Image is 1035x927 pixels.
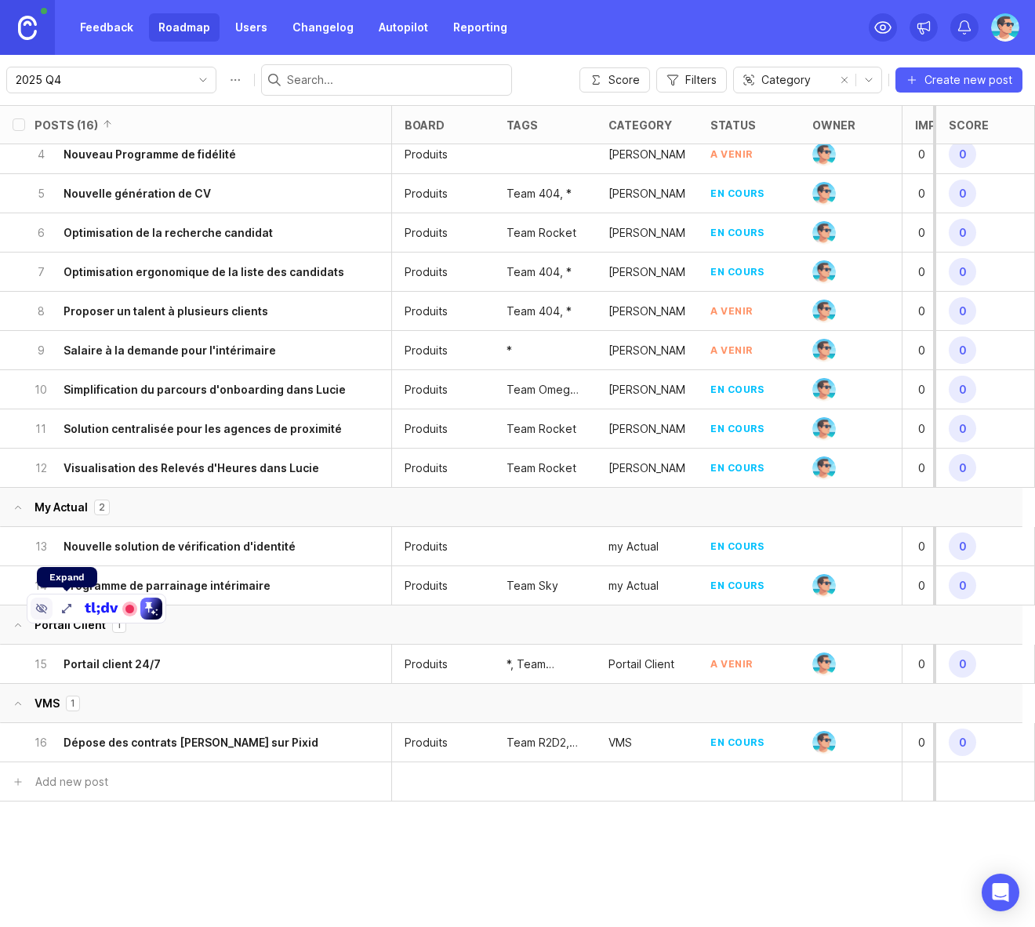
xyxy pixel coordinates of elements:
[34,735,48,751] p: 16
[949,336,976,364] span: 0
[949,454,976,482] span: 0
[507,382,583,398] p: Team Omega, *
[812,456,836,480] img: Benjamin Hareau
[405,735,448,751] div: Produits
[812,119,855,131] div: owner
[64,421,342,437] h6: Solution centralisée pour les agences de proximité
[812,260,836,284] img: Benjamin Hareau
[949,572,976,599] span: 0
[64,225,273,241] h6: Optimisation de la recherche candidat
[34,174,347,213] button: 5Nouvelle génération de CV
[287,71,505,89] input: Search...
[18,16,37,40] img: Canny Home
[34,566,347,605] button: 14Programme de parrainage intérimaire
[915,575,964,597] p: 0
[507,578,558,594] p: Team Sky
[608,343,685,358] div: Lucie
[507,304,572,319] p: Team 404, *
[6,67,216,93] div: toggle menu
[833,69,855,91] button: remove selection
[949,219,976,246] span: 0
[71,697,75,710] p: 1
[608,578,659,594] p: my Actual
[812,653,836,676] img: Benjamin Hareau
[405,186,448,202] div: Produits
[507,186,572,202] p: Team 404, *
[507,656,583,672] div: *, Team Omega
[924,72,1012,88] span: Create new post
[608,460,685,476] div: Lucie
[405,382,448,398] p: Produits
[34,370,347,409] button: 10Simplification du parcours d'onboarding dans Lucie
[915,183,964,205] p: 0
[608,119,672,131] div: category
[507,264,572,280] div: Team 404, *
[608,186,685,202] div: Lucie
[710,344,753,357] div: a venir
[34,460,48,476] p: 12
[608,735,632,751] p: VMS
[71,13,143,42] a: Feedback
[405,578,448,594] div: Produits
[915,340,964,362] p: 0
[405,225,448,241] p: Produits
[685,72,717,88] span: Filters
[710,119,756,131] div: status
[812,143,836,166] img: Benjamin Hareau
[507,225,576,241] div: Team Rocket
[710,187,764,200] div: en cours
[149,13,220,42] a: Roadmap
[949,140,976,168] span: 0
[405,147,448,162] div: Produits
[608,225,685,241] p: [PERSON_NAME]
[915,300,964,322] p: 0
[991,13,1019,42] button: Benjamin Hareau
[915,732,964,754] p: 0
[64,264,344,280] h6: Optimisation ergonomique de la liste des candidats
[608,147,685,162] p: [PERSON_NAME]
[64,382,346,398] h6: Simplification du parcours d'onboarding dans Lucie
[608,539,659,554] div: my Actual
[34,264,48,280] p: 7
[608,147,685,162] div: Lucie
[856,74,881,86] svg: toggle icon
[405,539,448,554] div: Produits
[64,539,296,554] h6: Nouvelle solution de vérification d'identité
[949,119,989,131] div: Score
[812,300,836,323] img: Benjamin Hareau
[507,735,583,751] p: Team R2D2, Team Rocket, *
[949,650,976,678] span: 0
[656,67,727,93] button: Filters
[812,731,836,754] img: Benjamin Hareau
[405,264,448,280] p: Produits
[710,461,764,474] div: en cours
[949,297,976,325] span: 0
[608,304,685,319] p: [PERSON_NAME]
[710,579,764,592] div: en cours
[34,343,48,358] p: 9
[34,213,347,252] button: 6Optimisation de la recherche candidat
[507,421,576,437] p: Team Rocket
[191,74,216,86] svg: toggle icon
[283,13,363,42] a: Changelog
[34,147,48,162] p: 4
[812,221,836,245] img: Benjamin Hareau
[34,119,98,131] div: Posts (16)
[405,656,448,672] p: Produits
[608,304,685,319] div: Lucie
[34,723,347,762] button: 16Dépose des contrats [PERSON_NAME] sur Pixid
[405,460,448,476] div: Produits
[34,135,347,173] button: 4Nouveau Programme de fidélité
[915,261,964,283] p: 0
[743,74,755,86] svg: prefix icon Group
[34,292,347,330] button: 8Proposer un talent à plusieurs clients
